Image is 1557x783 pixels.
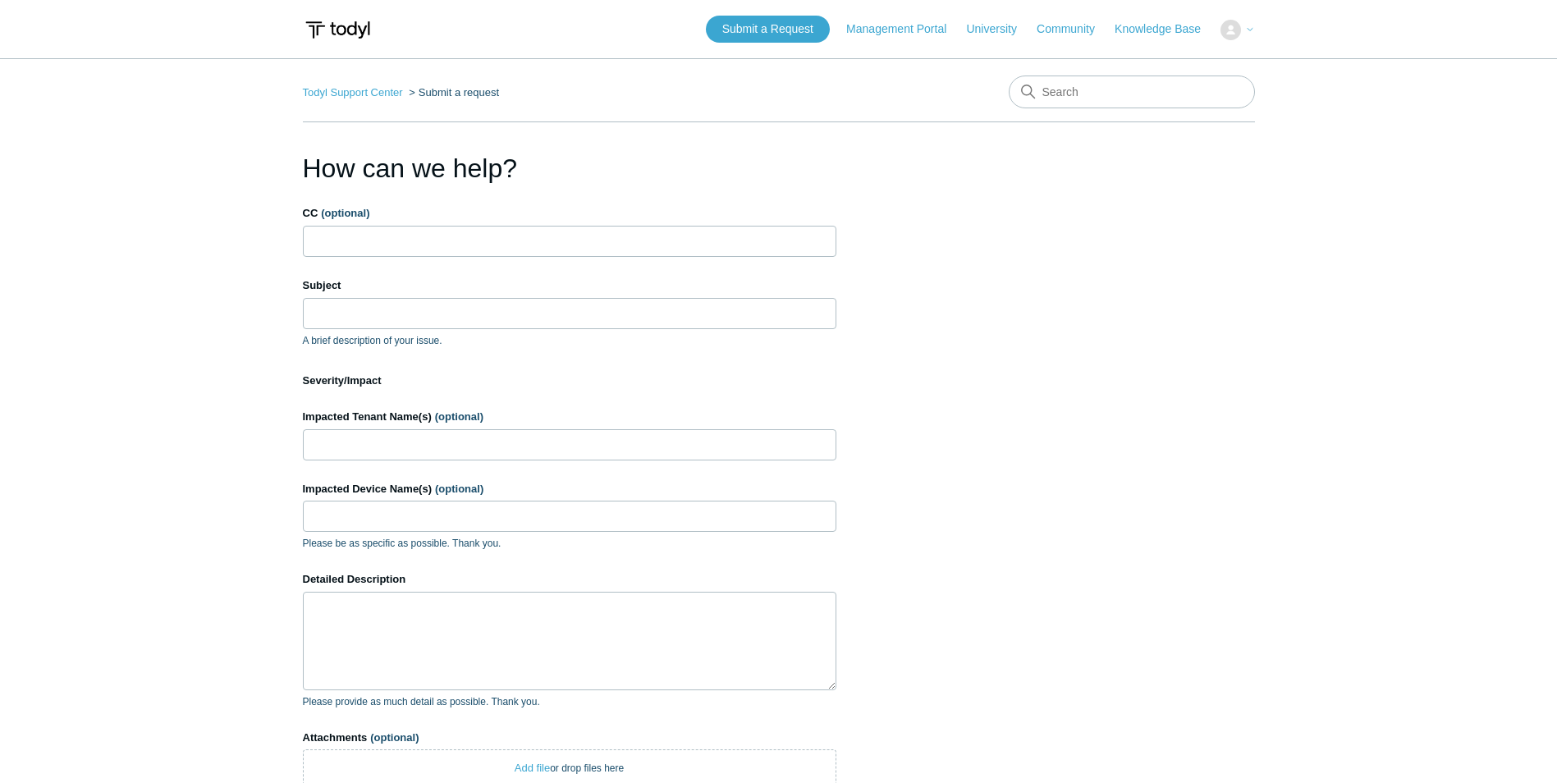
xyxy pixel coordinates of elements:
span: (optional) [435,483,483,495]
a: Submit a Request [706,16,830,43]
label: CC [303,205,836,222]
span: (optional) [321,207,369,219]
span: (optional) [435,410,483,423]
p: Please provide as much detail as possible. Thank you. [303,694,836,709]
li: Submit a request [405,86,499,98]
p: A brief description of your issue. [303,333,836,348]
label: Detailed Description [303,571,836,588]
span: (optional) [370,731,419,744]
label: Attachments [303,730,836,746]
label: Severity/Impact [303,373,836,389]
label: Impacted Device Name(s) [303,481,836,497]
label: Impacted Tenant Name(s) [303,409,836,425]
a: Knowledge Base [1115,21,1217,38]
label: Subject [303,277,836,294]
input: Search [1009,76,1255,108]
a: Community [1037,21,1111,38]
a: Todyl Support Center [303,86,403,98]
p: Please be as specific as possible. Thank you. [303,536,836,551]
li: Todyl Support Center [303,86,406,98]
a: University [966,21,1033,38]
a: Management Portal [846,21,963,38]
h1: How can we help? [303,149,836,188]
img: Todyl Support Center Help Center home page [303,15,373,45]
